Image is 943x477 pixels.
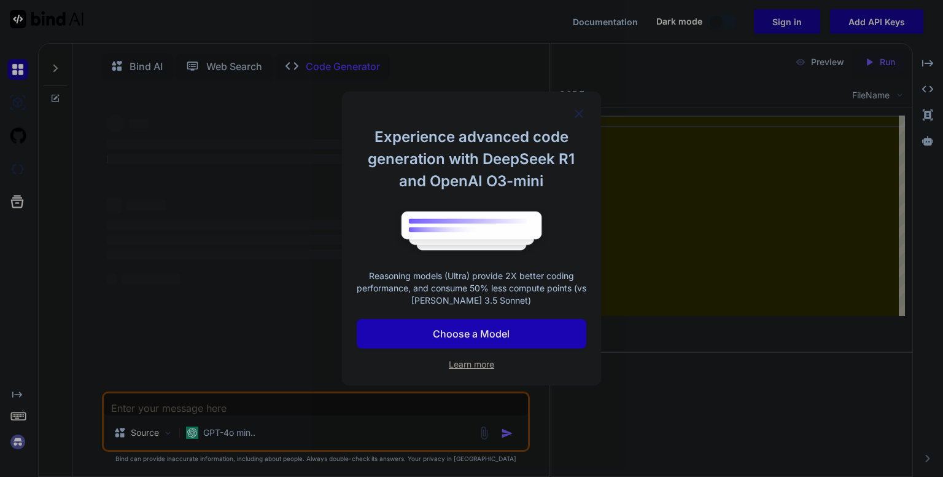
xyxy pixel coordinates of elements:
[392,205,551,258] img: bind logo
[357,319,586,349] button: Choose a Model
[357,270,586,307] p: Reasoning models (Ultra) provide 2X better coding performance, and consume 50% less compute point...
[449,359,494,369] span: Learn more
[433,326,510,341] p: Choose a Model
[357,126,586,192] h1: Experience advanced code generation with DeepSeek R1 and OpenAI O3-mini
[572,106,586,121] img: close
